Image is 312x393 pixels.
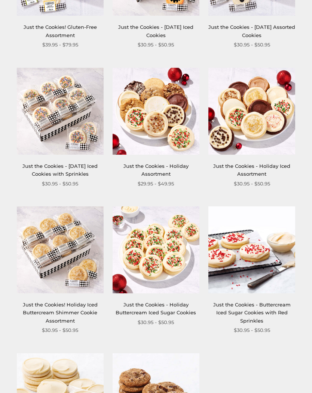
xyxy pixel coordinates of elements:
[213,163,290,177] a: Just the Cookies - Holiday Iced Assortment
[113,206,199,293] img: Just the Cookies - Holiday Buttercream Iced Sugar Cookies
[113,68,199,155] img: Just the Cookies - Holiday Assortment
[118,24,193,38] a: Just the Cookies - [DATE] Iced Cookies
[208,24,295,38] a: Just the Cookies - [DATE] Assorted Cookies
[17,206,104,293] img: Just the Cookies! Holiday Iced Buttercream Shimmer Cookie Assortment
[234,326,270,334] span: $30.95 - $50.95
[208,68,295,155] img: Just the Cookies - Holiday Iced Assortment
[24,24,97,38] a: Just the Cookies! Gluten-Free Assortment
[22,163,98,177] a: Just the Cookies - [DATE] Iced Cookies with Sprinkles
[234,180,270,188] span: $30.95 - $50.95
[234,41,270,49] span: $30.95 - $50.95
[116,302,196,315] a: Just the Cookies - Holiday Buttercream Iced Sugar Cookies
[138,41,174,49] span: $30.95 - $50.95
[213,302,291,324] a: Just the Cookies - Buttercream Iced Sugar Cookies with Red Sprinkles
[42,41,78,49] span: $39.95 - $79.95
[138,318,174,326] span: $30.95 - $50.95
[42,326,78,334] span: $30.95 - $50.95
[6,365,77,387] iframe: Sign Up via Text for Offers
[42,180,78,188] span: $30.95 - $50.95
[23,302,98,324] a: Just the Cookies! Holiday Iced Buttercream Shimmer Cookie Assortment
[17,68,104,155] img: Just the Cookies - Halloween Iced Cookies with Sprinkles
[208,206,295,293] img: Just the Cookies - Buttercream Iced Sugar Cookies with Red Sprinkles
[123,163,189,177] a: Just the Cookies - Holiday Assortment
[138,180,174,188] span: $29.95 - $49.95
